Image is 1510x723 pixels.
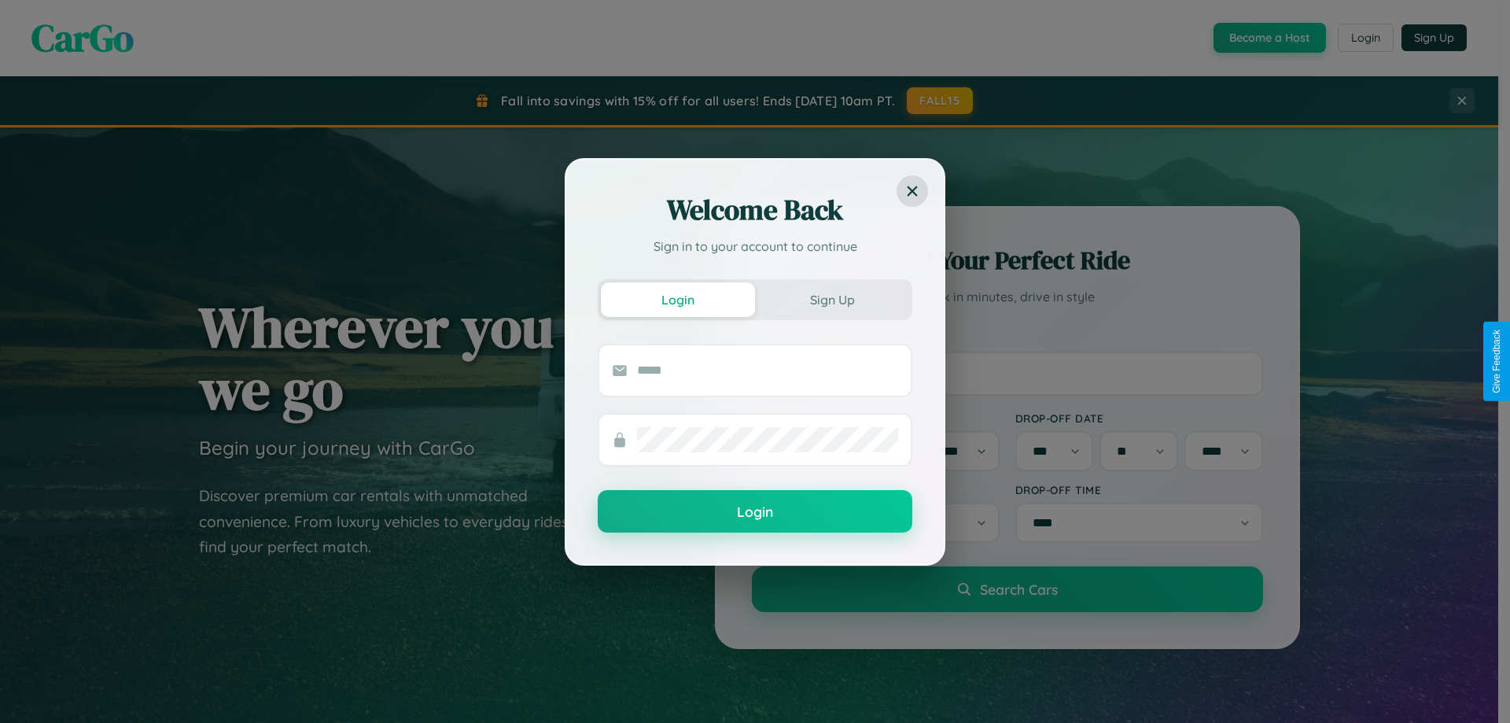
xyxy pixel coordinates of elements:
p: Sign in to your account to continue [598,237,912,256]
h2: Welcome Back [598,191,912,229]
button: Sign Up [755,282,909,317]
div: Give Feedback [1491,330,1502,393]
button: Login [601,282,755,317]
iframe: Intercom live chat [16,670,53,707]
button: Login [598,490,912,533]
